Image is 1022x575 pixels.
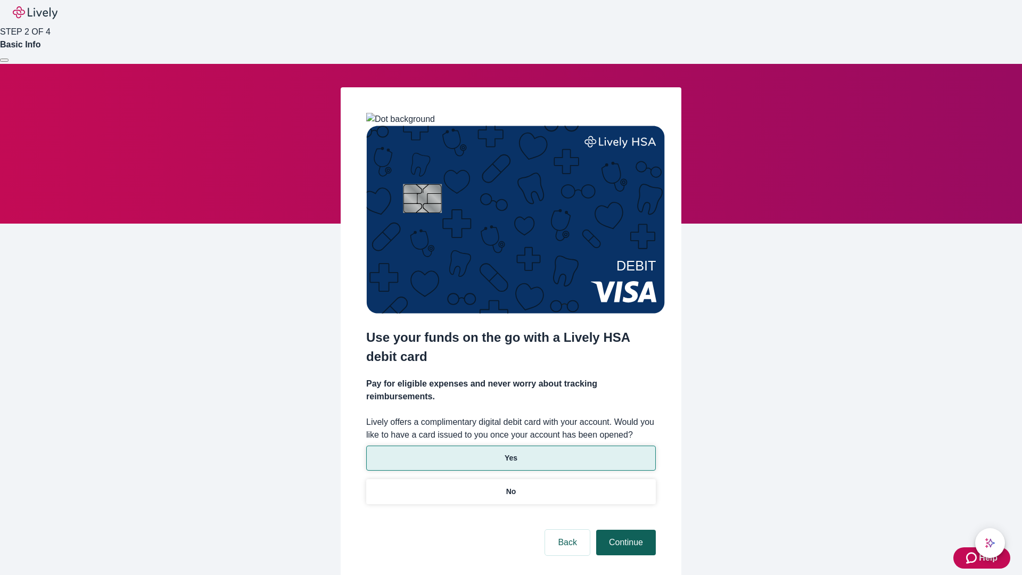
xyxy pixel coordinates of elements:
label: Lively offers a complimentary digital debit card with your account. Would you like to have a card... [366,416,656,441]
svg: Lively AI Assistant [985,538,995,548]
h4: Pay for eligible expenses and never worry about tracking reimbursements. [366,377,656,403]
img: Debit card [366,126,665,314]
button: Zendesk support iconHelp [953,547,1010,569]
button: Continue [596,530,656,555]
button: No [366,479,656,504]
img: Dot background [366,113,435,126]
img: Lively [13,6,57,19]
button: chat [975,528,1005,558]
button: Back [545,530,590,555]
h2: Use your funds on the go with a Lively HSA debit card [366,328,656,366]
p: Yes [505,453,517,464]
button: Yes [366,446,656,471]
p: No [506,486,516,497]
svg: Zendesk support icon [966,552,979,564]
span: Help [979,552,998,564]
